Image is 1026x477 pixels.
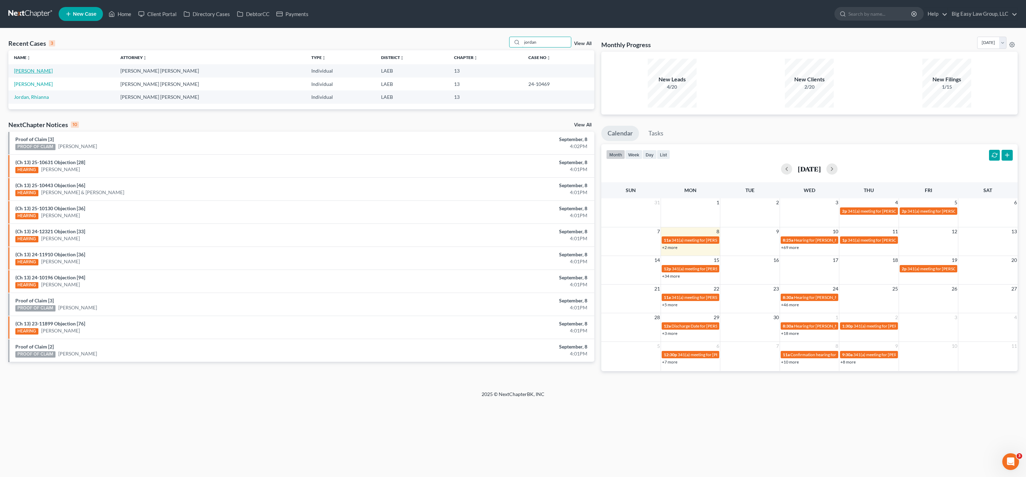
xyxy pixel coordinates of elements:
[794,323,848,329] span: Hearing for [PERSON_NAME]
[842,237,847,243] span: 1p
[14,94,49,100] a: Jordan, Rhianna
[894,313,899,322] span: 2
[662,331,677,336] a: +3 more
[574,41,592,46] a: View All
[15,213,38,219] div: HEARING
[781,302,799,307] a: +46 more
[773,256,780,264] span: 16
[58,304,97,311] a: [PERSON_NAME]
[474,56,478,60] i: unfold_more
[713,313,720,322] span: 29
[654,256,661,264] span: 14
[73,12,96,17] span: New Case
[642,150,657,159] button: day
[785,75,834,83] div: New Clients
[401,297,587,304] div: September, 8
[41,212,80,219] a: [PERSON_NAME]
[15,344,54,350] a: Proof of Claim [2]
[842,208,847,214] span: 2p
[1011,227,1018,236] span: 13
[41,166,80,173] a: [PERSON_NAME]
[775,227,780,236] span: 9
[662,359,677,365] a: +7 more
[15,321,85,326] a: (Ch 13) 23-11899 Objection [76]
[233,8,273,20] a: DebtorCC
[664,295,671,300] span: 11a
[401,228,587,235] div: September, 8
[892,285,899,293] span: 25
[314,391,712,403] div: 2025 © NextChapterBK, INC
[654,313,661,322] span: 28
[1002,453,1019,470] iframe: Intercom live chat
[15,167,38,173] div: HEARING
[574,123,592,127] a: View All
[401,251,587,258] div: September, 8
[907,208,975,214] span: 341(a) meeting for [PERSON_NAME]
[864,187,874,193] span: Thu
[27,56,31,60] i: unfold_more
[662,302,677,307] a: +5 more
[684,187,697,193] span: Mon
[1013,198,1018,207] span: 6
[954,313,958,322] span: 3
[8,39,55,47] div: Recent Cases
[105,8,135,20] a: Home
[713,285,720,293] span: 22
[835,198,839,207] span: 3
[143,56,147,60] i: unfold_more
[306,90,376,103] td: Individual
[798,165,821,173] h2: [DATE]
[781,245,799,250] a: +69 more
[775,342,780,350] span: 7
[401,235,587,242] div: 4:01PM
[376,78,448,90] td: LAEB
[15,251,85,257] a: (Ch 13) 24-11910 Objection [36]
[401,274,587,281] div: September, 8
[401,320,587,327] div: September, 8
[400,56,404,60] i: unfold_more
[794,295,848,300] span: Hearing for [PERSON_NAME]
[716,342,720,350] span: 6
[664,266,671,271] span: 12p
[902,208,907,214] span: 2p
[14,81,53,87] a: [PERSON_NAME]
[642,126,670,141] a: Tasks
[306,78,376,90] td: Individual
[840,359,856,365] a: +8 more
[983,187,992,193] span: Sat
[794,237,848,243] span: Hearing for [PERSON_NAME]
[775,198,780,207] span: 2
[41,258,80,265] a: [PERSON_NAME]
[922,83,971,90] div: 1/15
[954,198,958,207] span: 5
[922,75,971,83] div: New Filings
[842,352,853,357] span: 9:30a
[41,281,80,288] a: [PERSON_NAME]
[854,323,921,329] span: 341(a) meeting for [PERSON_NAME]
[547,56,551,60] i: unfold_more
[626,187,636,193] span: Sun
[15,305,55,311] div: PROOF OF CLAIM
[662,273,680,279] a: +34 more
[1011,256,1018,264] span: 20
[1011,342,1018,350] span: 11
[1017,453,1022,459] span: 3
[401,281,587,288] div: 4:01PM
[41,189,124,196] a: [PERSON_NAME] & [PERSON_NAME]
[951,227,958,236] span: 12
[745,187,754,193] span: Tue
[15,259,38,265] div: HEARING
[115,64,306,77] td: [PERSON_NAME] [PERSON_NAME]
[41,235,80,242] a: [PERSON_NAME]
[835,342,839,350] span: 8
[656,227,661,236] span: 7
[832,227,839,236] span: 10
[835,313,839,322] span: 1
[606,150,625,159] button: month
[522,37,571,47] input: Search by name...
[648,75,697,83] div: New Leads
[654,285,661,293] span: 21
[773,285,780,293] span: 23
[49,40,55,46] div: 3
[15,328,38,335] div: HEARING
